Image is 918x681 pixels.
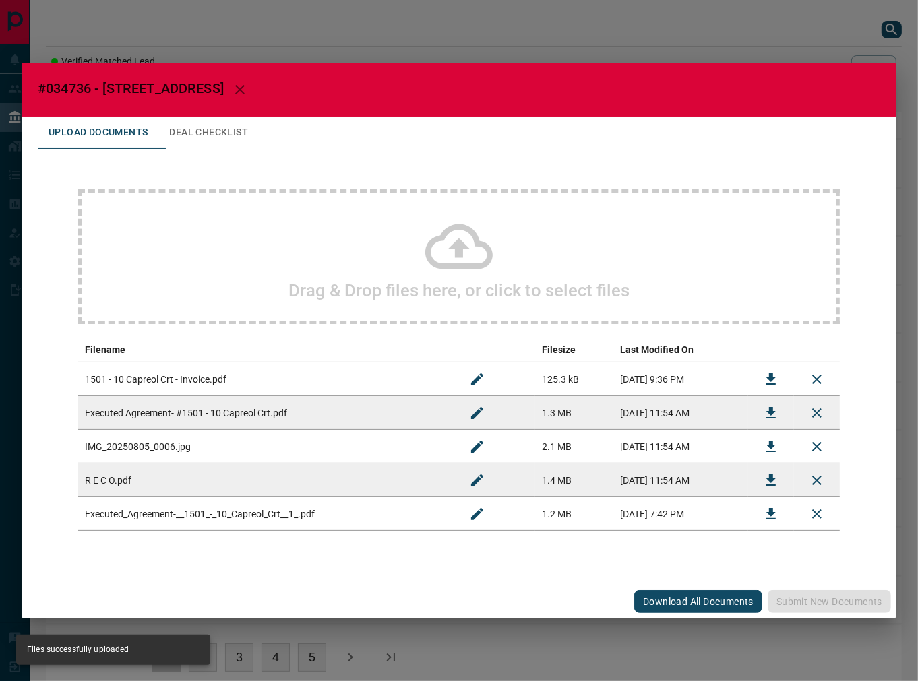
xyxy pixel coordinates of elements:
[748,337,794,362] th: download action column
[801,397,833,429] button: Remove File
[461,464,493,496] button: Rename
[461,430,493,463] button: Rename
[535,362,613,396] td: 125.3 kB
[78,337,454,362] th: Filename
[535,337,613,362] th: Filesize
[535,396,613,430] td: 1.3 MB
[461,498,493,530] button: Rename
[454,337,535,362] th: edit column
[613,396,748,430] td: [DATE] 11:54 AM
[613,337,748,362] th: Last Modified On
[535,497,613,531] td: 1.2 MB
[38,80,224,96] span: #034736 - [STREET_ADDRESS]
[38,117,158,149] button: Upload Documents
[78,396,454,430] td: Executed Agreement- #1501 - 10 Capreol Crt.pdf
[288,280,630,300] h2: Drag & Drop files here, or click to select files
[613,362,748,396] td: [DATE] 9:36 PM
[613,463,748,497] td: [DATE] 11:54 AM
[801,430,833,463] button: Remove File
[27,639,129,661] div: Files successfully uploaded
[613,497,748,531] td: [DATE] 7:42 PM
[755,498,787,530] button: Download
[461,397,493,429] button: Rename
[801,498,833,530] button: Remove File
[801,363,833,395] button: Remove File
[78,430,454,463] td: IMG_20250805_0006.jpg
[755,430,787,463] button: Download
[535,430,613,463] td: 2.1 MB
[158,117,259,149] button: Deal Checklist
[78,463,454,497] td: R E C O.pdf
[755,397,787,429] button: Download
[78,362,454,396] td: 1501 - 10 Capreol Crt - Invoice.pdf
[755,464,787,496] button: Download
[78,497,454,531] td: Executed_Agreement-__1501_-_10_Capreol_Crt__1_.pdf
[755,363,787,395] button: Download
[78,189,840,324] div: Drag & Drop files here, or click to select files
[801,464,833,496] button: Remove File
[613,430,748,463] td: [DATE] 11:54 AM
[461,363,493,395] button: Rename
[794,337,840,362] th: delete file action column
[535,463,613,497] td: 1.4 MB
[634,590,762,613] button: Download All Documents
